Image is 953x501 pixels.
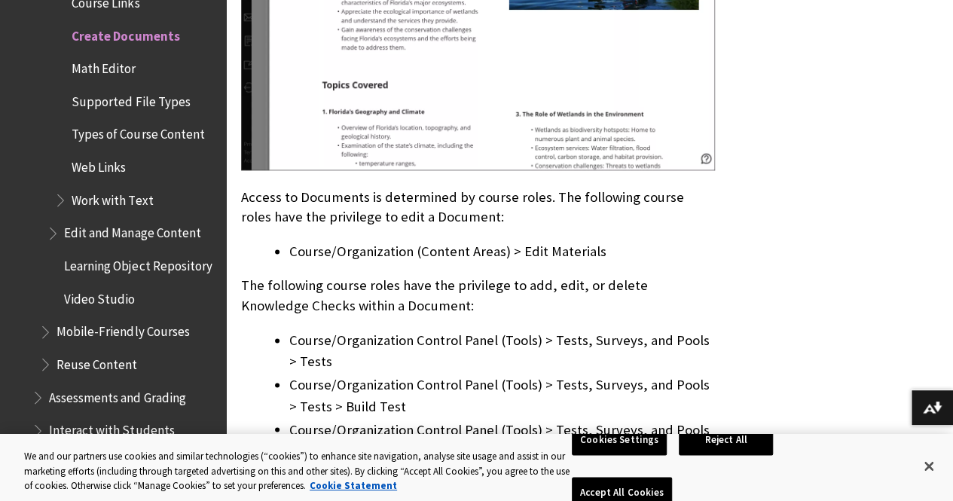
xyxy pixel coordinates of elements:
li: Course/Organization Control Panel (Tools) > Tests, Surveys, and Pools > Tests > Build Test [289,374,715,417]
button: Close [912,450,945,483]
a: More information about your privacy, opens in a new tab [310,479,397,492]
span: Supported File Types [72,89,190,109]
span: Interact with Students [49,418,174,438]
div: We and our partners use cookies and similar technologies (“cookies”) to enhance site navigation, ... [24,449,572,493]
span: Assessments and Grading [49,385,185,405]
span: Mobile-Friendly Courses [57,319,189,340]
span: Learning Object Repository [64,253,212,273]
li: Course/Organization (Content Areas) > Edit Materials [289,241,715,262]
span: Work with Text [72,188,153,208]
span: Video Studio [64,286,135,307]
button: Reject All [679,424,773,456]
p: Access to Documents is determined by course roles. The following course roles have the privilege ... [241,188,715,227]
span: Math Editor [72,56,136,76]
span: Types of Course Content [72,122,204,142]
li: Course/Organization Control Panel (Tools) > Tests, Surveys, and Pools > Tests > Delete Test [289,419,715,461]
span: Web Links [72,154,126,175]
span: Reuse Content [57,352,137,372]
p: The following course roles have the privilege to add, edit, or delete Knowledge Checks within a D... [241,276,715,315]
li: Course/Organization Control Panel (Tools) > Tests, Surveys, and Pools > Tests [289,330,715,372]
span: Create Documents [72,23,179,44]
span: Edit and Manage Content [64,221,200,241]
button: Cookies Settings [572,424,667,456]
